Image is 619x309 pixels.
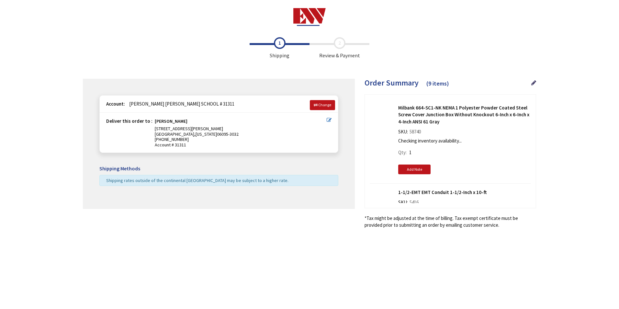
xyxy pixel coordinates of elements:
[106,101,125,107] strong: Account:
[250,37,309,59] span: Shipping
[318,102,331,107] span: Change
[293,8,326,26] img: Electrical Wholesalers, Inc.
[365,78,419,88] span: Order Summary
[398,137,528,144] p: Checking inventory availability...
[310,100,335,110] a: Change
[408,199,420,205] span: 5416
[426,80,449,87] span: (9 items)
[155,131,196,137] span: [GEOGRAPHIC_DATA],
[398,199,420,208] div: SKU:
[196,131,217,137] span: [US_STATE]
[217,131,239,137] span: 06095-3032
[398,104,531,125] strong: Milbank 664-SC1-NK NEMA 1 Polyester Powder Coated Steel Screw Cover Junction Box Without Knockout...
[99,166,338,172] h5: Shipping Methods
[398,149,406,155] span: Qty
[398,128,422,137] div: SKU:
[155,126,223,132] span: [STREET_ADDRESS][PERSON_NAME]
[409,149,411,155] span: 1
[106,118,152,124] strong: Deliver this order to :
[309,37,369,59] span: Review & Payment
[155,142,327,148] span: Account # 31311
[398,189,531,196] strong: 1-1/2-EMT EMT Conduit 1-1/2-Inch x 10-ft
[155,119,187,126] strong: [PERSON_NAME]
[155,136,189,142] span: [PHONE_NUMBER]
[365,215,536,229] : *Tax might be adjusted at the time of billing. Tax exempt certificate must be provided prior to s...
[126,101,234,107] span: [PERSON_NAME] [PERSON_NAME] SCHOOL # 31311
[106,177,288,183] span: Shipping rates outside of the continental [GEOGRAPHIC_DATA] may be subject to a higher rate.
[408,129,422,135] span: 58740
